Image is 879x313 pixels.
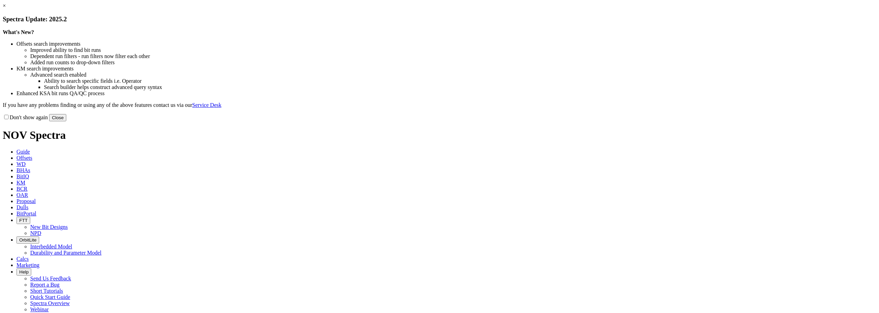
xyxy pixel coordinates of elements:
[30,250,102,256] a: Durability and Parameter Model
[30,59,876,66] li: Added run counts to drop-down filters
[19,218,27,223] span: FTT
[16,149,30,155] span: Guide
[4,115,9,119] input: Don't show again
[16,161,26,167] span: WD
[30,282,59,288] a: Report a Bug
[16,174,29,179] span: BitIQ
[30,230,41,236] a: NPD
[19,237,36,243] span: OrbitLite
[30,276,71,281] a: Send Us Feedback
[30,306,49,312] a: Webinar
[30,288,63,294] a: Short Tutorials
[30,224,68,230] a: New Bit Designs
[16,211,36,216] span: BitPortal
[16,198,36,204] span: Proposal
[30,72,876,78] li: Advanced search enabled
[16,90,876,97] li: Enhanced KSA bit runs QA/QC process
[30,300,70,306] a: Spectra Overview
[44,78,876,84] li: Ability to search specific fields i.e. Operator
[16,180,25,186] span: KM
[16,155,32,161] span: Offsets
[30,294,70,300] a: Quick Start Guide
[3,29,34,35] strong: What's New?
[3,129,876,142] h1: NOV Spectra
[16,204,28,210] span: Dulls
[3,3,6,9] a: ×
[19,269,28,275] span: Help
[16,192,28,198] span: OAR
[3,102,876,108] p: If you have any problems finding or using any of the above features contact us via our
[16,66,876,72] li: KM search improvements
[16,167,30,173] span: BHAs
[192,102,221,108] a: Service Desk
[16,186,27,192] span: BCR
[16,256,29,262] span: Calcs
[3,114,48,120] label: Don't show again
[30,244,72,249] a: Interbedded Model
[3,15,876,23] h3: Spectra Update: 2025.2
[30,53,876,59] li: Dependent run filters - run filters now filter each other
[16,41,876,47] li: Offsets search improvements
[44,84,876,90] li: Search builder helps construct advanced query syntax
[30,47,876,53] li: Improved ability to find bit runs
[16,262,39,268] span: Marketing
[49,114,66,121] button: Close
